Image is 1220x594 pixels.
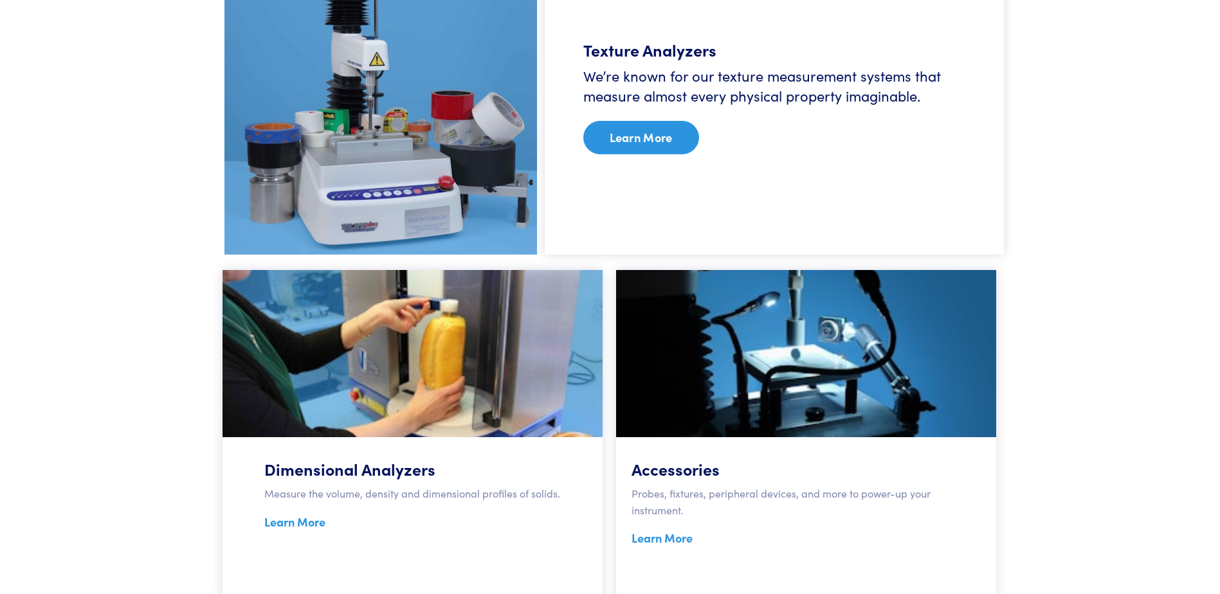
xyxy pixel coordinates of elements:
p: Probes, fixtures, peripheral devices, and more to power-up your instrument. [632,485,981,518]
h5: Texture Analyzers [583,39,965,61]
a: Learn More [583,121,699,154]
a: Learn More [264,514,325,530]
h5: Accessories [632,458,981,480]
h6: We’re known for our texture measurement systems that measure almost every physical property imagi... [583,66,965,106]
h5: Dimensional Analyzers [264,458,560,480]
p: Measure the volume, density and dimensional profiles of solids. [264,485,560,502]
img: volscan-demo-2.jpg [223,270,603,437]
img: video-capture-system-lighting-tablet-2.jpg [616,270,996,437]
a: Learn More [632,530,693,546]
